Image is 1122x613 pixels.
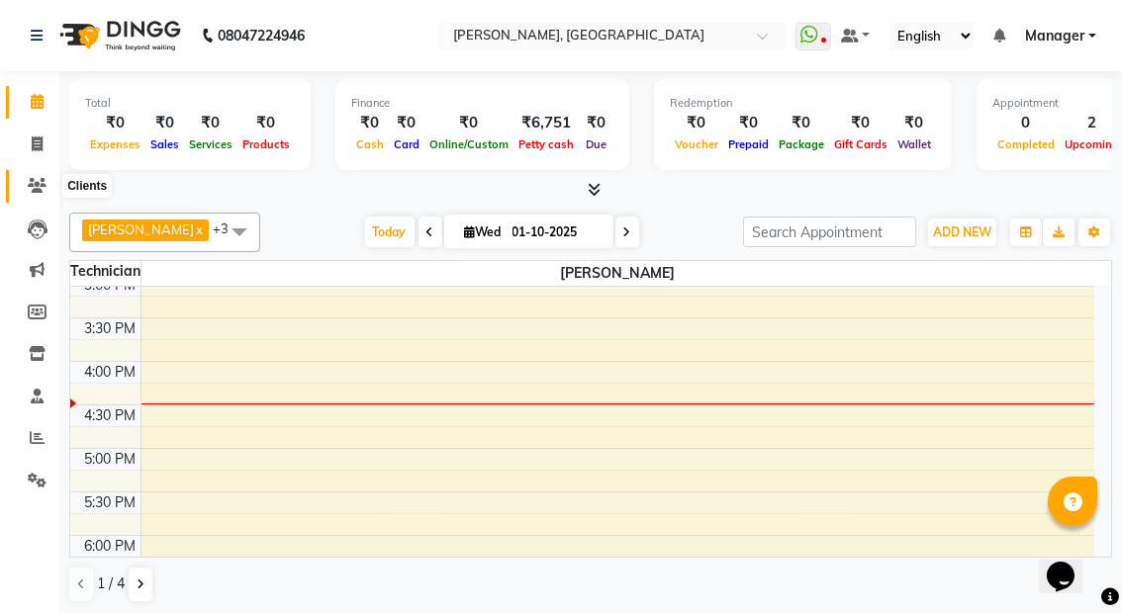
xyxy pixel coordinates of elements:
span: [PERSON_NAME] [141,261,1095,286]
span: Manager [1025,26,1084,46]
div: ₹0 [389,112,424,134]
span: 1 / 4 [97,573,125,594]
div: Redemption [670,95,936,112]
span: Sales [145,137,184,151]
span: Expenses [85,137,145,151]
div: 4:00 PM [81,362,140,383]
div: Total [85,95,295,112]
div: Clients [62,175,112,199]
span: Prepaid [723,137,774,151]
iframe: chat widget [1039,534,1102,593]
span: Gift Cards [829,137,892,151]
span: ADD NEW [933,224,991,239]
div: 0 [992,112,1060,134]
input: 2025-10-01 [507,218,606,247]
div: ₹0 [424,112,514,134]
span: +3 [213,220,243,236]
div: 6:00 PM [81,536,140,557]
span: Wallet [892,137,936,151]
span: Products [237,137,295,151]
div: ₹0 [351,112,389,134]
span: Services [184,137,237,151]
div: Technician [70,261,140,282]
div: Finance [351,95,613,112]
div: ₹0 [579,112,613,134]
div: ₹0 [774,112,829,134]
div: ₹0 [85,112,145,134]
div: ₹0 [723,112,774,134]
div: 3:30 PM [81,318,140,339]
div: ₹0 [829,112,892,134]
span: [PERSON_NAME] [88,221,194,237]
div: ₹0 [145,112,184,134]
a: x [194,221,203,237]
span: Online/Custom [424,137,514,151]
div: 4:30 PM [81,405,140,426]
span: Today [365,217,415,247]
span: Due [581,137,611,151]
b: 08047224946 [218,8,305,63]
span: Cash [351,137,389,151]
div: ₹0 [670,112,723,134]
div: 5:30 PM [81,492,140,513]
div: 5:00 PM [81,449,140,470]
div: ₹0 [184,112,237,134]
input: Search Appointment [743,217,916,247]
div: ₹0 [237,112,295,134]
span: Petty cash [514,137,579,151]
span: Wed [460,224,507,239]
div: ₹0 [892,112,936,134]
button: ADD NEW [928,219,996,246]
img: logo [50,8,186,63]
span: Voucher [670,137,723,151]
span: Package [774,137,829,151]
div: ₹6,751 [514,112,579,134]
span: Completed [992,137,1060,151]
span: Card [389,137,424,151]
